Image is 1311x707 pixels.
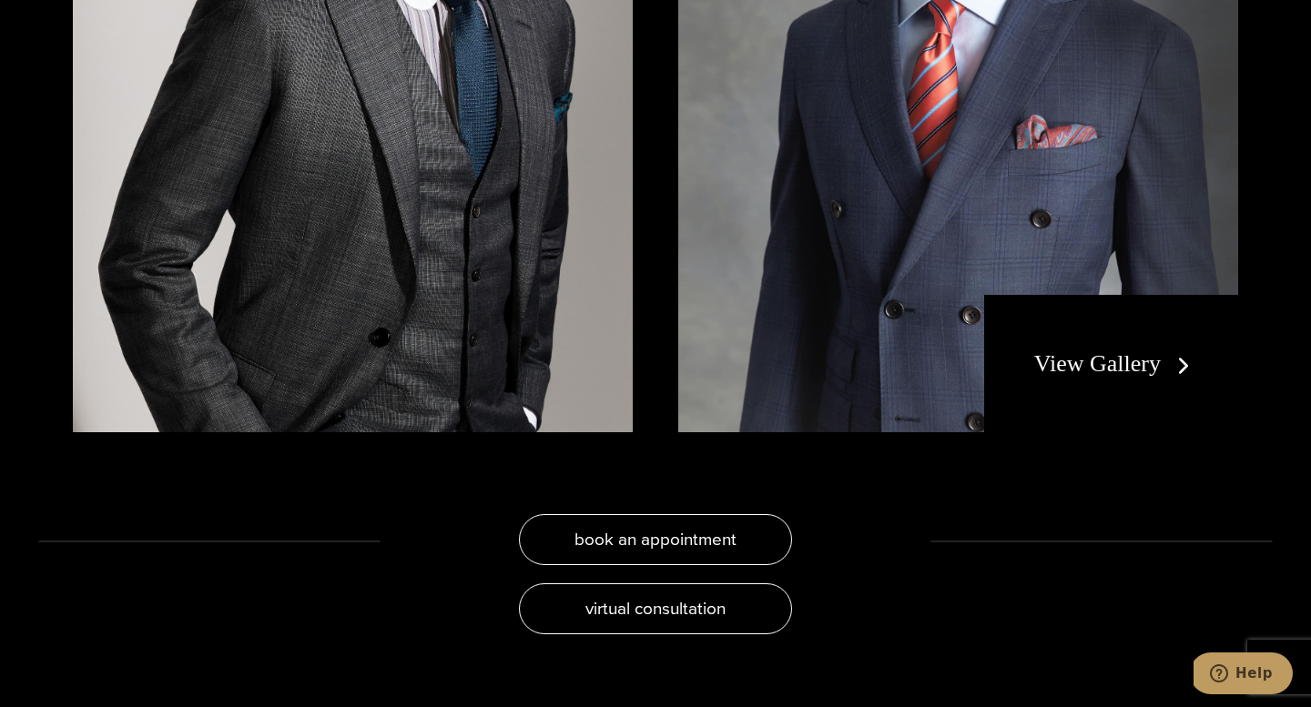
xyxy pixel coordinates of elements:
[1034,350,1197,377] a: View Gallery
[519,514,792,565] a: book an appointment
[574,526,737,552] span: book an appointment
[519,583,792,634] a: virtual consultation
[585,595,726,621] span: virtual consultation
[1194,652,1293,698] iframe: Opens a widget where you can chat to one of our agents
